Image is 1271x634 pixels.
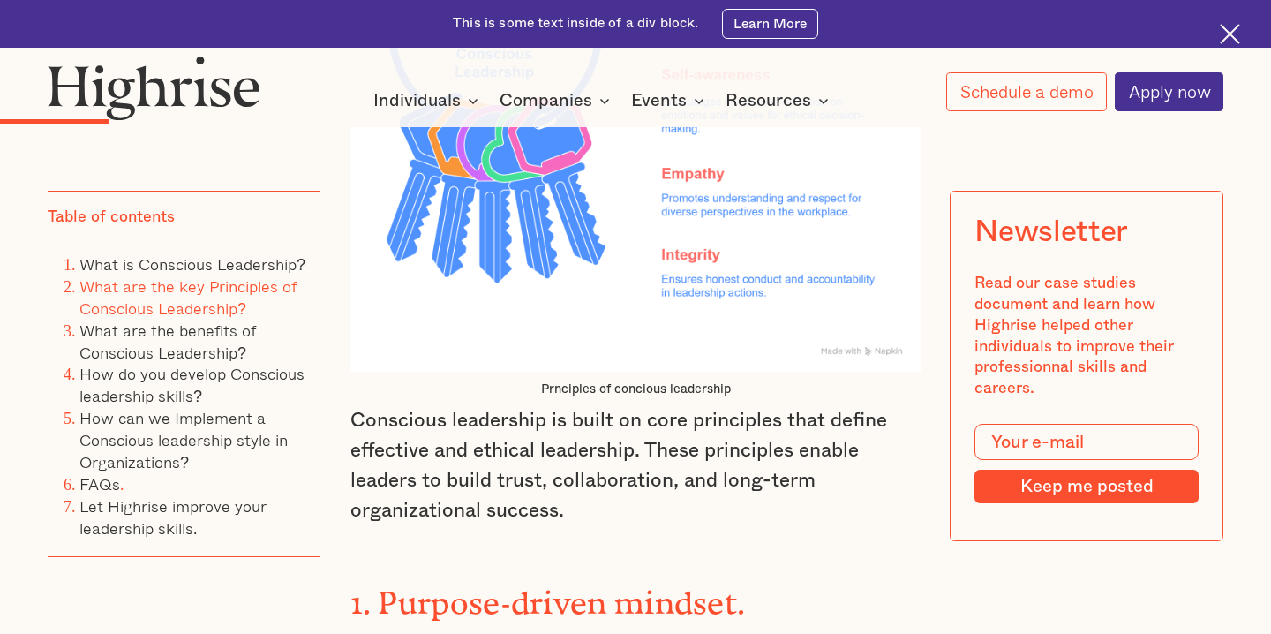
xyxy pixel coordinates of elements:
input: Your e-mail [975,425,1199,461]
div: Events [631,90,687,111]
strong: 1. Purpose-driven mindset. [350,585,746,605]
figcaption: Prnciples of concious leadership [350,381,921,397]
div: This is some text inside of a div block. [453,14,698,33]
div: Resources [726,90,834,111]
a: Learn More [722,9,817,40]
a: Schedule a demo [946,72,1106,111]
a: What is Conscious Leadership? [79,252,305,276]
div: Companies [500,90,615,111]
a: Apply now [1115,72,1223,111]
div: Events [631,90,710,111]
img: Highrise logo [48,56,260,120]
div: Companies [500,90,592,111]
p: Conscious leadership is built on core principles that define effective and ethical leadership. Th... [350,406,921,525]
div: Newsletter [975,215,1129,250]
a: How do you develop Conscious leadership skills? [79,362,305,409]
div: Individuals [373,90,461,111]
a: What are the key Principles of Conscious Leadership? [79,274,297,321]
form: Modal Form [975,425,1199,504]
div: Read our case studies document and learn how Highrise helped other individuals to improve their p... [975,274,1199,401]
div: Individuals [373,90,484,111]
input: Keep me posted [975,471,1199,504]
img: Cross icon [1220,24,1240,44]
a: What are the benefits of Conscious Leadership? [79,318,256,365]
a: How can we Implement a Conscious leadership style in Organizations? [79,406,288,475]
div: Table of contents [48,208,175,229]
div: Resources [726,90,811,111]
a: FAQs [79,472,120,497]
li: . [79,475,320,497]
a: Let Highrise improve your leadership skills. [79,494,267,541]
